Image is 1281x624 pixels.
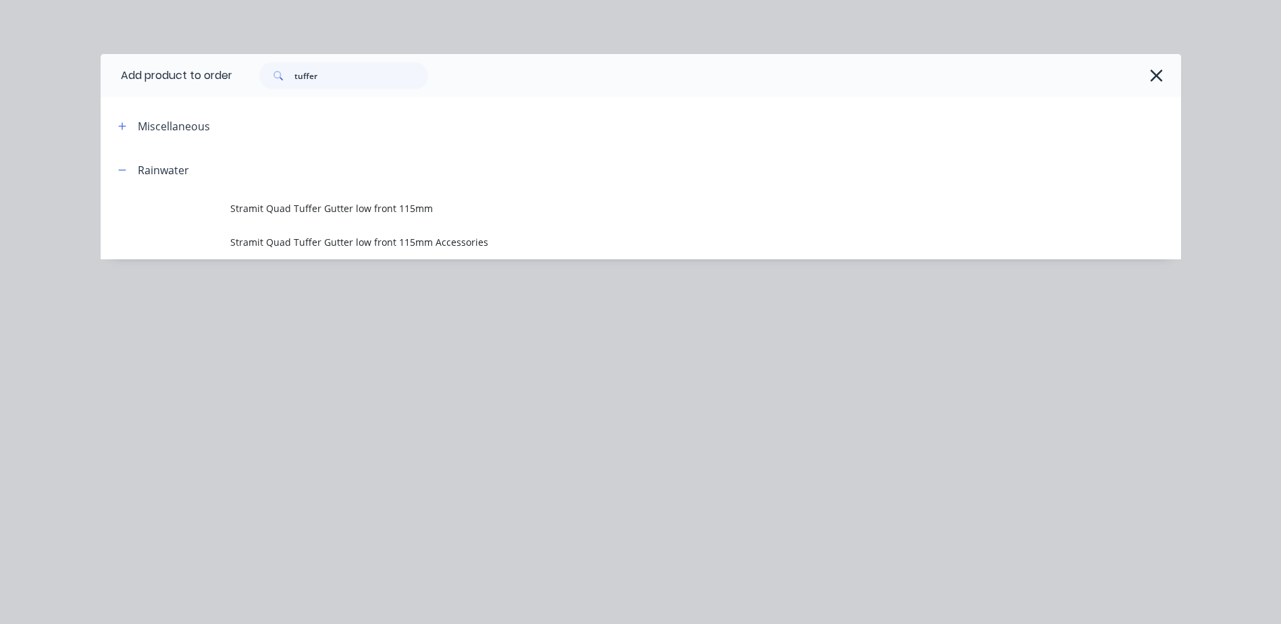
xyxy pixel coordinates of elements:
div: Miscellaneous [138,118,210,134]
input: Search... [294,62,428,89]
span: Stramit Quad Tuffer Gutter low front 115mm Accessories [230,235,991,249]
div: Add product to order [101,54,232,97]
span: Stramit Quad Tuffer Gutter low front 115mm [230,201,991,215]
div: Rainwater [138,162,189,178]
